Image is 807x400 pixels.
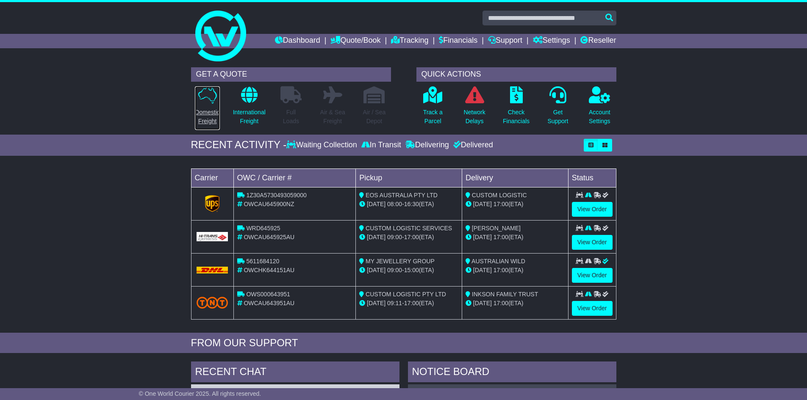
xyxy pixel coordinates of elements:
p: International Freight [233,108,266,126]
span: WRD645925 [246,225,280,232]
a: DomesticFreight [194,86,220,130]
a: Support [488,34,522,48]
p: Check Financials [503,108,530,126]
span: 17:00 [494,234,508,240]
span: 16:30 [404,201,419,207]
span: CUSTOM LOGISTIC SERVICES [366,225,452,232]
img: TNT_Domestic.png [197,297,228,308]
p: Account Settings [589,108,610,126]
span: [PERSON_NAME] [472,225,521,232]
div: - (ETA) [359,200,458,209]
a: Dashboard [275,34,320,48]
span: [DATE] [367,201,385,207]
div: (ETA) [466,200,565,209]
span: 08:00 [387,201,402,207]
span: EOS AUSTRALIA PTY LTD [366,192,438,199]
a: AccountSettings [588,86,611,130]
span: AUSTRALIAN WILD [471,258,525,265]
a: Settings [533,34,570,48]
span: MY JEWELLERY GROUP [366,258,435,265]
a: Reseller [580,34,616,48]
div: QUICK ACTIONS [416,67,616,82]
div: RECENT ACTIVITY - [191,139,287,151]
span: OWCAU645925AU [244,234,294,240]
div: FROM OUR SUPPORT [191,337,616,349]
span: 17:00 [494,267,508,273]
p: Air & Sea Freight [320,108,345,126]
div: Delivering [403,141,451,150]
span: [DATE] [367,267,385,273]
span: 17:00 [404,234,419,240]
span: INKSON FAMILY TRUST [472,291,538,298]
div: NOTICE BOARD [408,361,616,384]
img: GetCarrierServiceLogo [197,232,228,241]
span: 09:00 [387,234,402,240]
p: Network Delays [463,108,485,126]
div: In Transit [359,141,403,150]
a: Track aParcel [423,86,443,130]
p: Get Support [547,108,568,126]
span: © One World Courier 2025. All rights reserved. [139,390,261,397]
a: View Order [572,301,613,316]
td: Delivery [462,168,568,187]
span: 17:00 [494,201,508,207]
a: Tracking [391,34,428,48]
span: 17:00 [494,300,508,306]
div: RECENT CHAT [191,361,399,384]
span: 09:00 [387,267,402,273]
span: OWCHK644151AU [244,267,294,273]
a: View Order [572,202,613,217]
p: Track a Parcel [423,108,443,126]
div: - (ETA) [359,233,458,242]
span: [DATE] [473,267,492,273]
span: CUSTOM LOGISTIC PTY LTD [366,291,446,298]
span: [DATE] [473,201,492,207]
td: OWC / Carrier # [233,168,356,187]
span: [DATE] [473,300,492,306]
a: View Order [572,235,613,250]
a: View Order [572,268,613,283]
td: Pickup [356,168,462,187]
span: 09:11 [387,300,402,306]
span: OWS000643951 [246,291,290,298]
span: 1Z30A5730493059000 [246,192,306,199]
a: Financials [439,34,477,48]
a: NetworkDelays [463,86,485,130]
span: [DATE] [367,234,385,240]
span: [DATE] [367,300,385,306]
p: Full Loads [280,108,302,126]
div: GET A QUOTE [191,67,391,82]
a: InternationalFreight [233,86,266,130]
span: [DATE] [473,234,492,240]
td: Status [568,168,616,187]
a: GetSupport [547,86,569,130]
div: - (ETA) [359,266,458,275]
img: GetCarrierServiceLogo [205,195,219,212]
span: OWCAU643951AU [244,300,294,306]
div: (ETA) [466,299,565,308]
a: CheckFinancials [502,86,530,130]
span: 15:00 [404,267,419,273]
span: 17:00 [404,300,419,306]
img: DHL.png [197,267,228,273]
div: Waiting Collection [286,141,359,150]
p: Air / Sea Depot [363,108,386,126]
div: - (ETA) [359,299,458,308]
a: Quote/Book [330,34,380,48]
span: CUSTOM LOGISTIC [472,192,527,199]
div: Delivered [451,141,493,150]
p: Domestic Freight [195,108,219,126]
div: (ETA) [466,233,565,242]
div: (ETA) [466,266,565,275]
span: OWCAU645900NZ [244,201,294,207]
span: 5611684120 [246,258,279,265]
td: Carrier [191,168,233,187]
